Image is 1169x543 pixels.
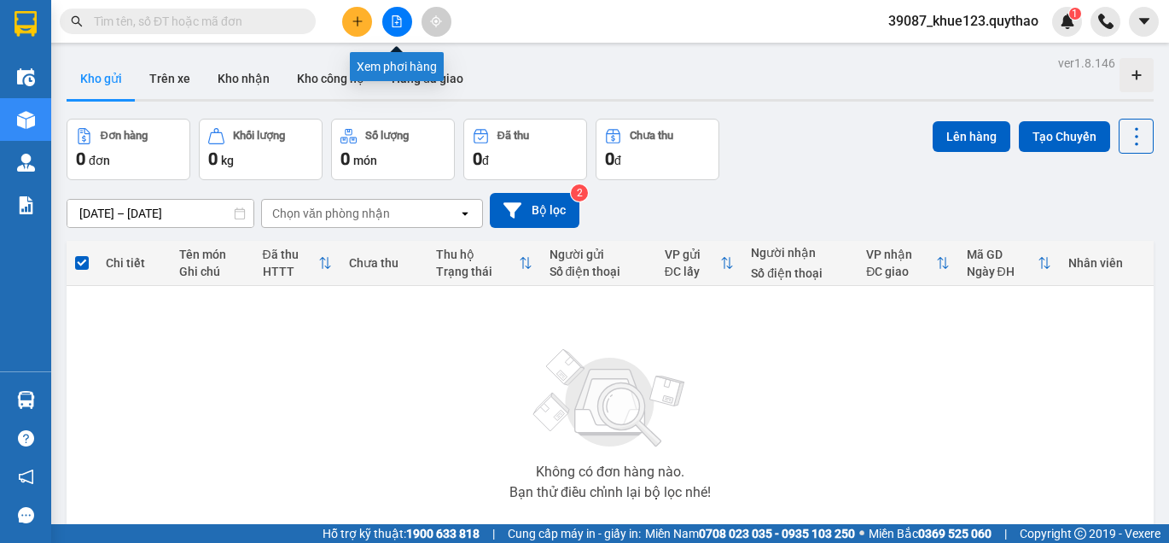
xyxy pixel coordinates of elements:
span: file-add [391,15,403,27]
th: Toggle SortBy [656,241,743,286]
img: warehouse-icon [17,111,35,129]
button: Trên xe [136,58,204,99]
div: Ghi chú [179,265,246,278]
th: Toggle SortBy [427,241,541,286]
div: ver 1.8.146 [1058,54,1115,73]
span: Miền Nam [645,524,855,543]
div: Người nhận [751,246,849,260]
span: 0 [340,149,350,169]
img: svg+xml;base64,PHN2ZyBjbGFzcz0ibGlzdC1wbHVnX19zdmciIHhtbG5zPSJodHRwOi8vd3d3LnczLm9yZy8yMDAwL3N2Zy... [525,339,695,458]
th: Toggle SortBy [254,241,341,286]
div: Số điện thoại [550,265,648,278]
div: Đã thu [263,248,319,261]
img: warehouse-icon [17,154,35,172]
button: Kho gửi [67,58,136,99]
img: solution-icon [17,196,35,214]
strong: 1900 633 818 [406,527,480,540]
img: phone-icon [1098,14,1114,29]
span: 0 [76,149,85,169]
div: ĐC giao [866,265,935,278]
button: Đơn hàng0đơn [67,119,190,180]
div: Tên món [179,248,246,261]
div: Nhân viên [1068,256,1144,270]
div: Số điện thoại [751,266,849,280]
span: question-circle [18,430,34,447]
span: | [1004,524,1007,543]
span: plus [352,15,363,27]
input: Select a date range. [67,200,253,227]
span: | [492,524,495,543]
div: Chưa thu [630,130,673,142]
button: Lên hàng [933,121,1010,152]
button: caret-down [1129,7,1159,37]
span: message [18,507,34,523]
span: đơn [89,154,110,167]
sup: 2 [571,184,588,201]
button: Đã thu0đ [463,119,587,180]
div: Đã thu [497,130,529,142]
div: Đơn hàng [101,130,148,142]
div: Bạn thử điều chỉnh lại bộ lọc nhé! [509,486,711,499]
div: Chi tiết [106,256,162,270]
button: Kho công nợ [283,58,378,99]
img: icon-new-feature [1060,14,1075,29]
span: món [353,154,377,167]
div: VP nhận [866,248,935,261]
span: Cung cấp máy in - giấy in: [508,524,641,543]
span: 0 [473,149,482,169]
div: Ngày ĐH [967,265,1038,278]
button: Khối lượng0kg [199,119,323,180]
div: Người gửi [550,248,648,261]
div: ĐC lấy [665,265,721,278]
th: Toggle SortBy [958,241,1061,286]
div: Mã GD [967,248,1038,261]
span: copyright [1074,528,1086,540]
span: đ [482,154,489,167]
div: HTTT [263,265,319,278]
span: search [71,15,83,27]
div: Chọn văn phòng nhận [272,205,390,222]
img: warehouse-icon [17,391,35,409]
div: Chưa thu [349,256,419,270]
div: Trạng thái [436,265,519,278]
th: Toggle SortBy [858,241,957,286]
span: kg [221,154,234,167]
button: Tạo Chuyến [1019,121,1110,152]
div: Không có đơn hàng nào. [536,465,684,479]
sup: 1 [1069,8,1081,20]
strong: 0708 023 035 - 0935 103 250 [699,527,855,540]
input: Tìm tên, số ĐT hoặc mã đơn [94,12,295,31]
span: notification [18,469,34,485]
div: VP gửi [665,248,721,261]
span: 39087_khue123.quythao [875,10,1052,32]
span: caret-down [1137,14,1152,29]
strong: 0369 525 060 [918,527,992,540]
svg: open [458,207,472,220]
span: 0 [605,149,614,169]
button: Kho nhận [204,58,283,99]
span: 0 [208,149,218,169]
button: Bộ lọc [490,193,579,228]
span: đ [614,154,621,167]
div: Khối lượng [233,130,285,142]
div: Xem phơi hàng [350,52,444,81]
div: Thu hộ [436,248,519,261]
button: Chưa thu0đ [596,119,719,180]
span: Hỗ trợ kỹ thuật: [323,524,480,543]
div: Số lượng [365,130,409,142]
button: Số lượng0món [331,119,455,180]
button: plus [342,7,372,37]
img: warehouse-icon [17,68,35,86]
button: aim [422,7,451,37]
span: aim [430,15,442,27]
img: logo-vxr [15,11,37,37]
button: file-add [382,7,412,37]
div: Tạo kho hàng mới [1120,58,1154,92]
span: ⚪️ [859,530,864,537]
span: Miền Bắc [869,524,992,543]
span: 1 [1072,8,1078,20]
